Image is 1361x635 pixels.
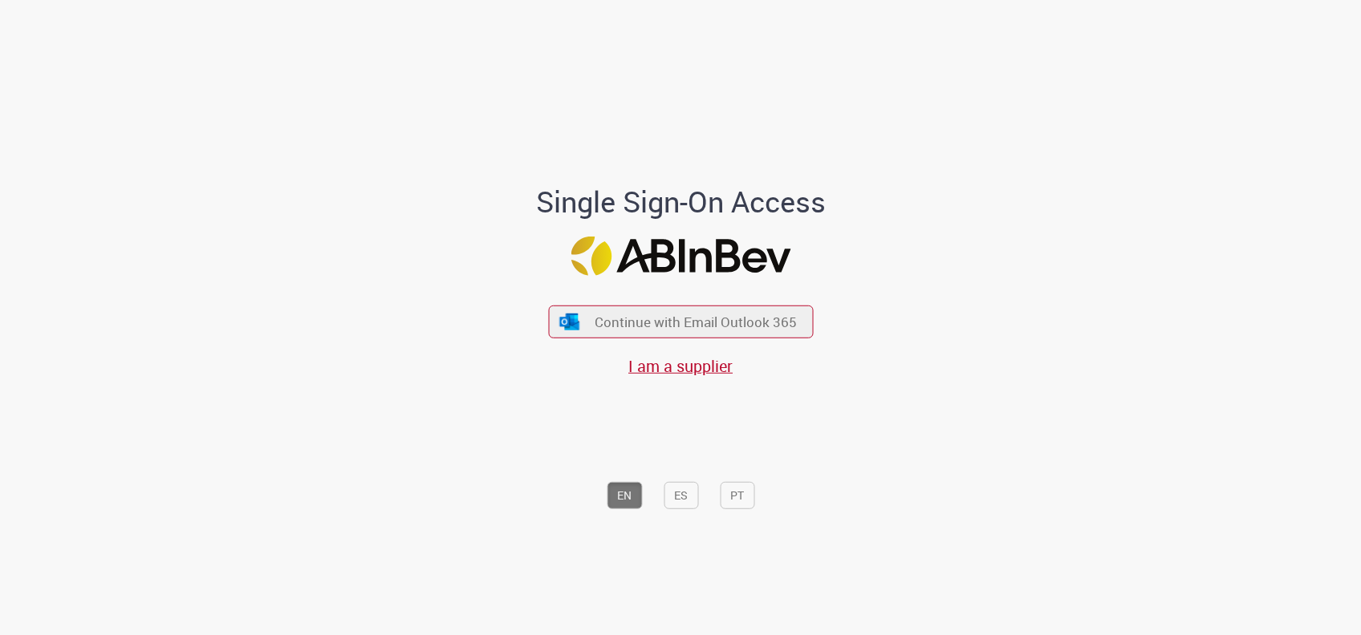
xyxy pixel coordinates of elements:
[628,355,733,377] a: I am a supplier
[559,313,581,330] img: ícone Azure/Microsoft 360
[458,185,904,217] h1: Single Sign-On Access
[571,237,790,276] img: Logo ABInBev
[720,482,754,509] button: PT
[664,482,698,509] button: ES
[595,313,797,331] span: Continue with Email Outlook 365
[607,482,642,509] button: EN
[548,305,813,338] button: ícone Azure/Microsoft 360 Continue with Email Outlook 365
